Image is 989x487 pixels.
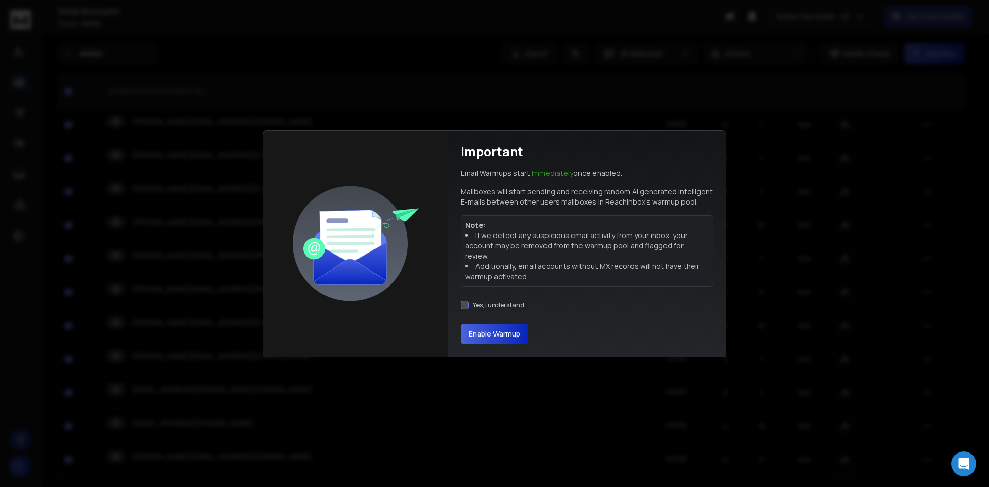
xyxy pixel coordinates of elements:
div: Open Intercom Messenger [951,451,976,476]
p: Mailboxes will start sending and receiving random AI generated intelligent E-mails between other ... [461,187,713,207]
button: Enable Warmup [461,324,528,344]
h1: Important [461,143,523,160]
p: Email Warmups start once enabled. [461,168,622,178]
p: Note: [465,220,709,230]
label: Yes, I understand [473,301,524,309]
li: If we detect any suspicious email activity from your inbox, your account may be removed from the ... [465,230,709,261]
span: Immediately [532,168,573,178]
li: Additionally, email accounts without MX records will not have their warmup activated. [465,261,709,282]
